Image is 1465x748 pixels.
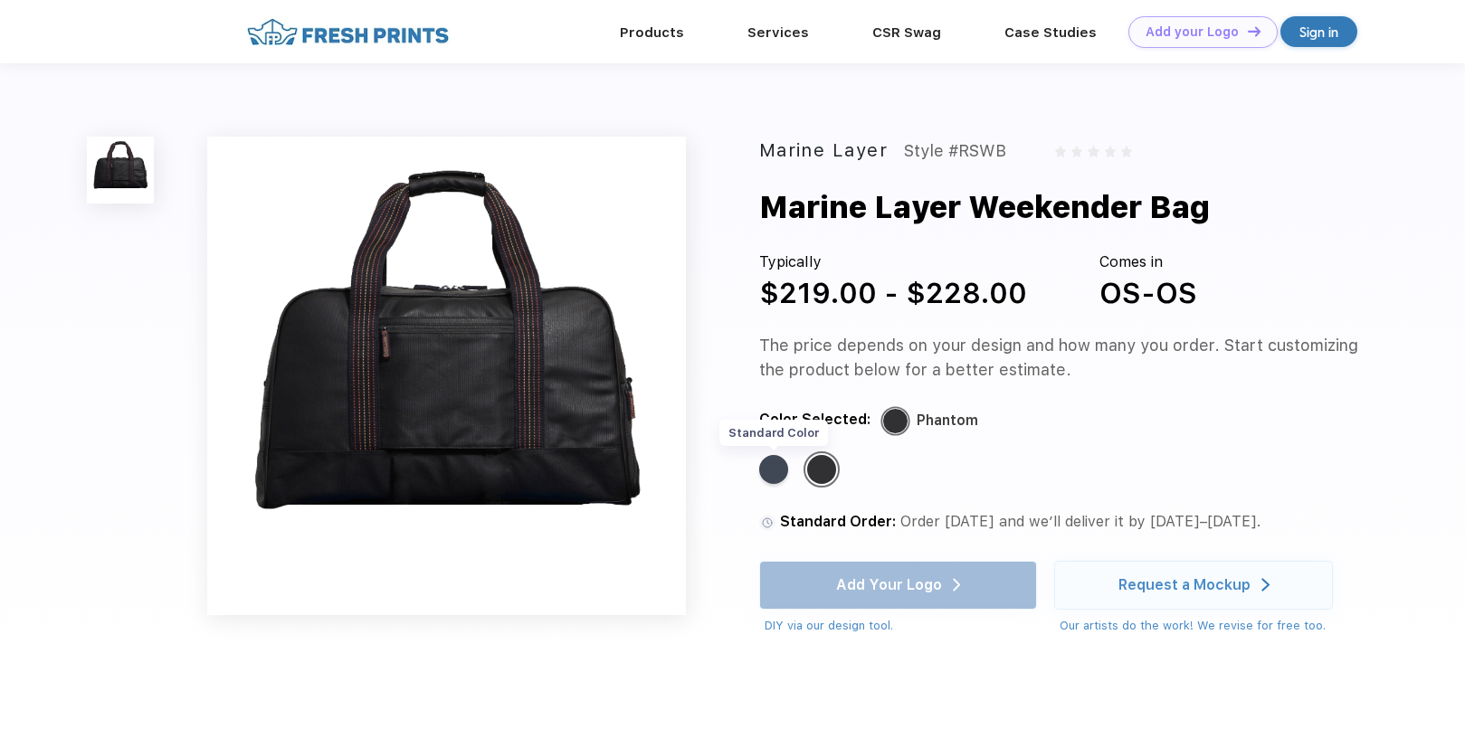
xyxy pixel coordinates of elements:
[1099,251,1197,273] div: Comes in
[917,408,978,432] div: Phantom
[1060,617,1333,635] div: Our artists do the work! We revise for free too.
[759,455,788,484] div: Navy
[759,272,1027,315] div: $219.00 - $228.00
[1248,26,1260,36] img: DT
[759,515,775,531] img: standard order
[1146,24,1239,40] div: Add your Logo
[759,408,870,432] div: Color Selected:
[1261,578,1270,592] img: white arrow
[1055,146,1066,156] img: gray_star.svg
[1088,146,1099,156] img: gray_star.svg
[759,334,1360,383] div: The price depends on your design and how many you order. Start customizing the product below for ...
[620,24,684,41] a: Products
[87,137,154,204] img: func=resize&h=100
[759,251,1027,273] div: Typically
[759,137,889,164] div: Marine Layer
[207,137,686,615] img: func=resize&h=640
[1105,146,1116,156] img: gray_star.svg
[904,137,1006,164] div: Style #RSWB
[807,455,836,484] div: Phantom
[1299,22,1338,43] div: Sign in
[759,185,1210,231] div: Marine Layer Weekender Bag
[1118,576,1251,594] div: Request a Mockup
[900,513,1260,530] span: Order [DATE] and we’ll deliver it by [DATE]–[DATE].
[765,617,1038,635] div: DIY via our design tool.
[1071,146,1082,156] img: gray_star.svg
[242,16,454,48] img: fo%20logo%202.webp
[780,513,896,530] span: Standard Order:
[1099,272,1197,315] div: OS-OS
[1280,16,1357,47] a: Sign in
[1121,146,1132,156] img: gray_star.svg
